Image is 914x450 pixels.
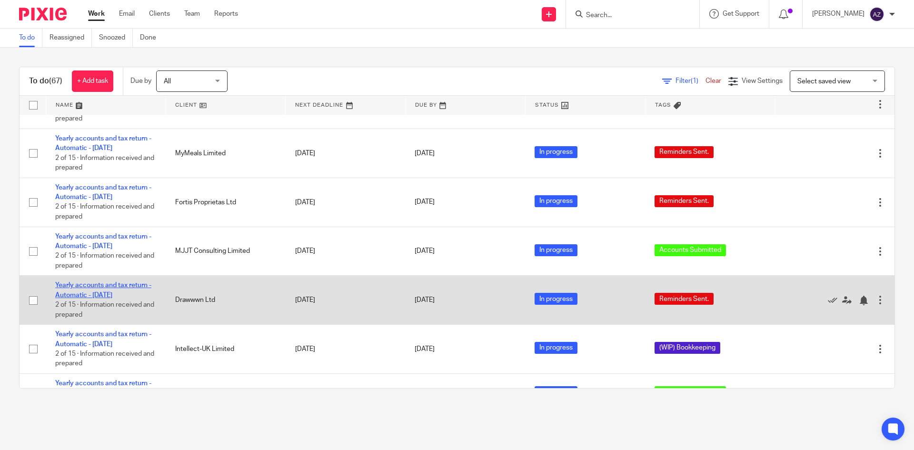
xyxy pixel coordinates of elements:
span: In progress [535,244,577,256]
span: Accounts Submitted [655,244,726,256]
span: In progress [535,386,577,398]
span: [DATE] [415,346,435,352]
span: In progress [535,146,577,158]
a: To do [19,29,42,47]
img: svg%3E [869,7,884,22]
span: 2 of 15 · Information received and prepared [55,253,154,270]
span: Reminders Sent. [655,195,714,207]
a: Yearly accounts and tax return - Automatic - [DATE] [55,233,151,250]
a: Clear [705,78,721,84]
span: (1) [691,78,698,84]
span: Reminders Sent. [655,146,714,158]
p: Due by [130,76,151,86]
a: Mark as done [828,295,842,305]
a: Reassigned [50,29,92,47]
td: MJJT Consulting Limited [166,227,286,276]
span: Filter [676,78,705,84]
span: [DATE] [415,199,435,206]
td: [DATE] [286,178,406,227]
input: Search [585,11,671,20]
span: Get Support [723,10,759,17]
a: Yearly accounts and tax return - Automatic - [DATE] [55,331,151,347]
a: + Add task [72,70,113,92]
span: In progress [535,293,577,305]
a: Email [119,9,135,19]
td: Dynamic IT Supporters Ltd [166,373,286,412]
a: Reports [214,9,238,19]
img: Pixie [19,8,67,20]
span: In progress [535,342,577,354]
p: [PERSON_NAME] [812,9,864,19]
span: 2 of 15 · Information received and prepared [55,106,154,122]
td: [DATE] [286,276,406,325]
span: All [164,78,171,85]
span: [DATE] [415,150,435,157]
span: 2 of 15 · Information received and prepared [55,204,154,220]
span: (WIP) Bookkeeping [655,342,720,354]
span: [DATE] [415,248,435,254]
span: (67) [49,77,62,85]
span: [DATE] [415,297,435,303]
span: 2 of 15 · Information received and prepared [55,350,154,367]
a: Yearly accounts and tax return - Automatic - [DATE] [55,380,151,396]
span: 2 of 15 · Information received and prepared [55,301,154,318]
td: [DATE] [286,325,406,374]
td: [DATE] [286,227,406,276]
span: 2 of 15 · Information received and prepared [55,155,154,171]
a: Clients [149,9,170,19]
a: Work [88,9,105,19]
span: Select saved view [797,78,851,85]
a: Snoozed [99,29,133,47]
td: [DATE] [286,129,406,178]
span: Reminders Sent. [655,293,714,305]
span: Tags [655,102,671,108]
td: MyMeals Limited [166,129,286,178]
span: In progress [535,195,577,207]
h1: To do [29,76,62,86]
td: Fortis Proprietas Ltd [166,178,286,227]
a: Yearly accounts and tax return - Automatic - [DATE] [55,282,151,298]
td: Drawwwn Ltd [166,276,286,325]
a: Done [140,29,163,47]
span: Accounts Submitted [655,386,726,398]
span: View Settings [742,78,783,84]
a: Yearly accounts and tax return - Automatic - [DATE] [55,135,151,151]
a: Team [184,9,200,19]
td: Intellect-UK Limited [166,325,286,374]
a: Yearly accounts and tax return - Automatic - [DATE] [55,184,151,200]
td: [DATE] [286,373,406,412]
